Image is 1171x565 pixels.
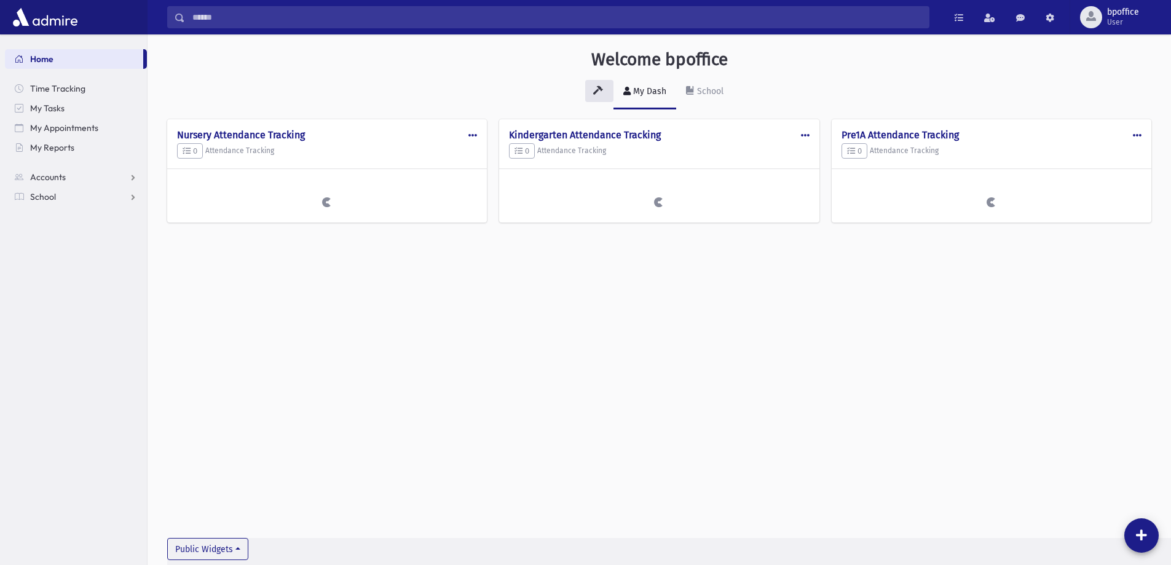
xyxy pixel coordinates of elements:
span: Home [30,53,53,65]
a: My Dash [613,75,676,109]
a: My Reports [5,138,147,157]
span: 0 [183,146,197,156]
span: Accounts [30,172,66,183]
button: 0 [509,143,535,159]
img: AdmirePro [10,5,81,30]
h5: Attendance Tracking [509,143,809,159]
span: My Reports [30,142,74,153]
a: My Appointments [5,118,147,138]
h4: Pre1A Attendance Tracking [842,129,1141,141]
span: 0 [515,146,529,156]
button: Public Widgets [167,538,248,560]
a: School [676,75,733,109]
span: 0 [847,146,862,156]
span: School [30,191,56,202]
a: Time Tracking [5,79,147,98]
div: School [695,86,723,97]
h4: Nursery Attendance Tracking [177,129,477,141]
span: My Appointments [30,122,98,133]
h4: Kindergarten Attendance Tracking [509,129,809,141]
span: bpoffice [1107,7,1139,17]
h3: Welcome bpoffice [591,49,728,70]
span: User [1107,17,1139,27]
button: 0 [177,143,203,159]
button: 0 [842,143,867,159]
input: Search [185,6,929,28]
span: Time Tracking [30,83,85,94]
h5: Attendance Tracking [177,143,477,159]
h5: Attendance Tracking [842,143,1141,159]
a: My Tasks [5,98,147,118]
a: School [5,187,147,207]
span: My Tasks [30,103,65,114]
a: Home [5,49,143,69]
a: Accounts [5,167,147,187]
div: My Dash [631,86,666,97]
